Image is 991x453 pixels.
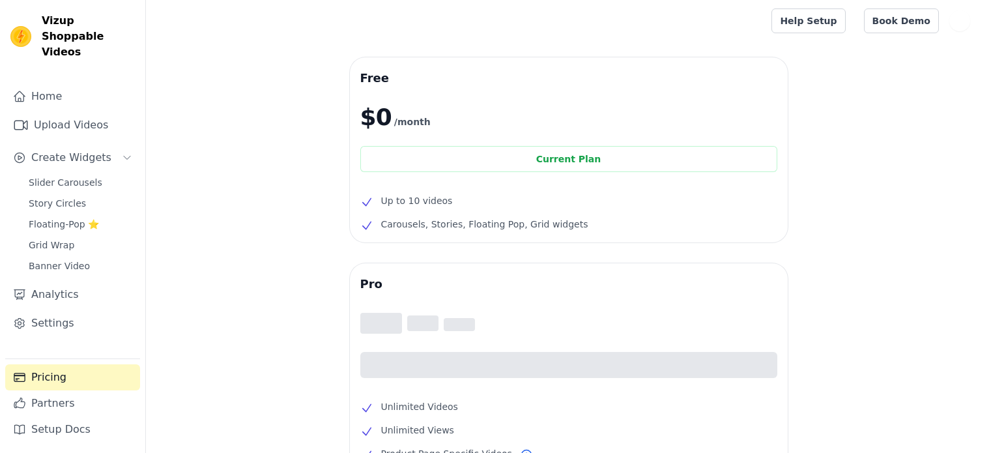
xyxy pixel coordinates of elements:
[29,259,90,272] span: Banner Video
[29,218,99,231] span: Floating-Pop ⭐
[21,194,140,212] a: Story Circles
[360,146,777,172] div: Current Plan
[5,390,140,416] a: Partners
[29,239,74,252] span: Grid Wrap
[21,215,140,233] a: Floating-Pop ⭐
[360,68,777,89] h3: Free
[29,197,86,210] span: Story Circles
[21,236,140,254] a: Grid Wrap
[5,112,140,138] a: Upload Videos
[394,114,431,130] span: /month
[10,26,31,47] img: Vizup
[5,282,140,308] a: Analytics
[360,274,777,295] h3: Pro
[864,8,939,33] a: Book Demo
[5,145,140,171] button: Create Widgets
[381,399,458,415] span: Unlimited Videos
[31,150,111,166] span: Create Widgets
[381,193,453,209] span: Up to 10 videos
[381,422,454,438] span: Unlimited Views
[360,104,392,130] span: $0
[5,310,140,336] a: Settings
[5,83,140,110] a: Home
[21,257,140,275] a: Banner Video
[29,176,102,189] span: Slider Carousels
[21,173,140,192] a: Slider Carousels
[42,13,135,60] span: Vizup Shoppable Videos
[771,8,845,33] a: Help Setup
[381,216,588,232] span: Carousels, Stories, Floating Pop, Grid widgets
[5,364,140,390] a: Pricing
[5,416,140,443] a: Setup Docs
